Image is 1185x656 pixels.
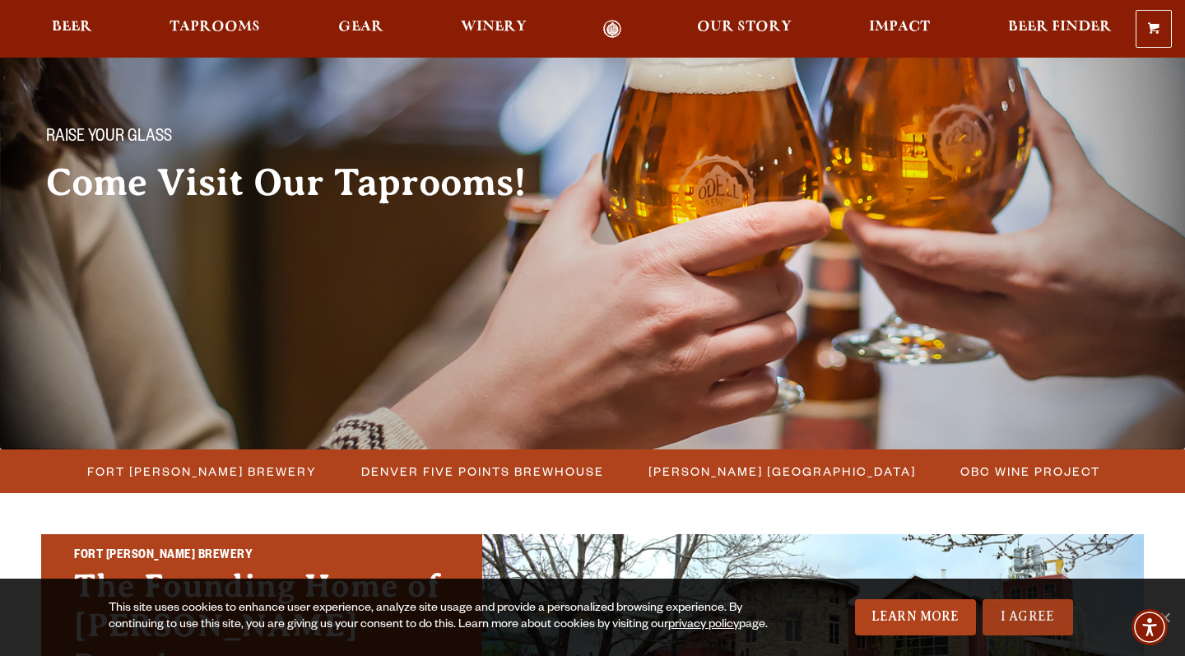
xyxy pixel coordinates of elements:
a: Beer [41,20,103,39]
span: Raise your glass [46,128,172,149]
a: privacy policy [668,619,739,632]
span: Denver Five Points Brewhouse [361,459,604,483]
a: [PERSON_NAME] [GEOGRAPHIC_DATA] [639,459,924,483]
span: Winery [461,21,527,34]
div: This site uses cookies to enhance user experience, analyze site usage and provide a personalized ... [109,601,770,634]
a: Winery [450,20,537,39]
span: Beer Finder [1008,21,1112,34]
h2: Fort [PERSON_NAME] Brewery [74,546,449,567]
span: Gear [338,21,383,34]
span: [PERSON_NAME] [GEOGRAPHIC_DATA] [648,459,916,483]
a: Fort [PERSON_NAME] Brewery [77,459,325,483]
a: Odell Home [582,20,644,39]
span: OBC Wine Project [960,459,1100,483]
a: Learn More [855,599,976,635]
a: I Agree [983,599,1073,635]
a: Beer Finder [997,20,1122,39]
span: Beer [52,21,92,34]
span: Taprooms [170,21,260,34]
span: Our Story [697,21,792,34]
a: OBC Wine Project [950,459,1108,483]
div: Accessibility Menu [1132,609,1168,645]
a: Our Story [686,20,802,39]
span: Impact [869,21,930,34]
h2: Come Visit Our Taprooms! [46,162,560,203]
a: Gear [328,20,394,39]
a: Taprooms [159,20,271,39]
a: Denver Five Points Brewhouse [351,459,612,483]
span: Fort [PERSON_NAME] Brewery [87,459,317,483]
a: Impact [858,20,941,39]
